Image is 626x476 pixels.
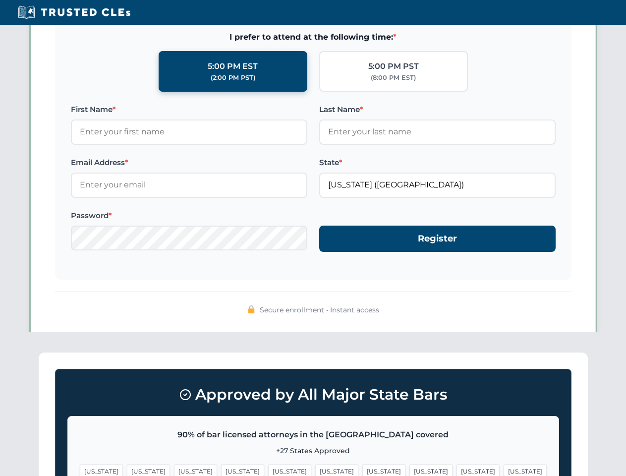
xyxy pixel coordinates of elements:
[211,73,255,83] div: (2:00 PM PST)
[71,173,307,197] input: Enter your email
[319,104,556,116] label: Last Name
[71,210,307,222] label: Password
[71,157,307,169] label: Email Address
[80,445,547,456] p: +27 States Approved
[71,31,556,44] span: I prefer to attend at the following time:
[319,157,556,169] label: State
[71,119,307,144] input: Enter your first name
[71,104,307,116] label: First Name
[319,226,556,252] button: Register
[260,304,379,315] span: Secure enrollment • Instant access
[80,428,547,441] p: 90% of bar licensed attorneys in the [GEOGRAPHIC_DATA] covered
[247,305,255,313] img: 🔒
[319,119,556,144] input: Enter your last name
[15,5,133,20] img: Trusted CLEs
[67,381,559,408] h3: Approved by All Major State Bars
[371,73,416,83] div: (8:00 PM EST)
[319,173,556,197] input: Florida (FL)
[208,60,258,73] div: 5:00 PM EST
[368,60,419,73] div: 5:00 PM PST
